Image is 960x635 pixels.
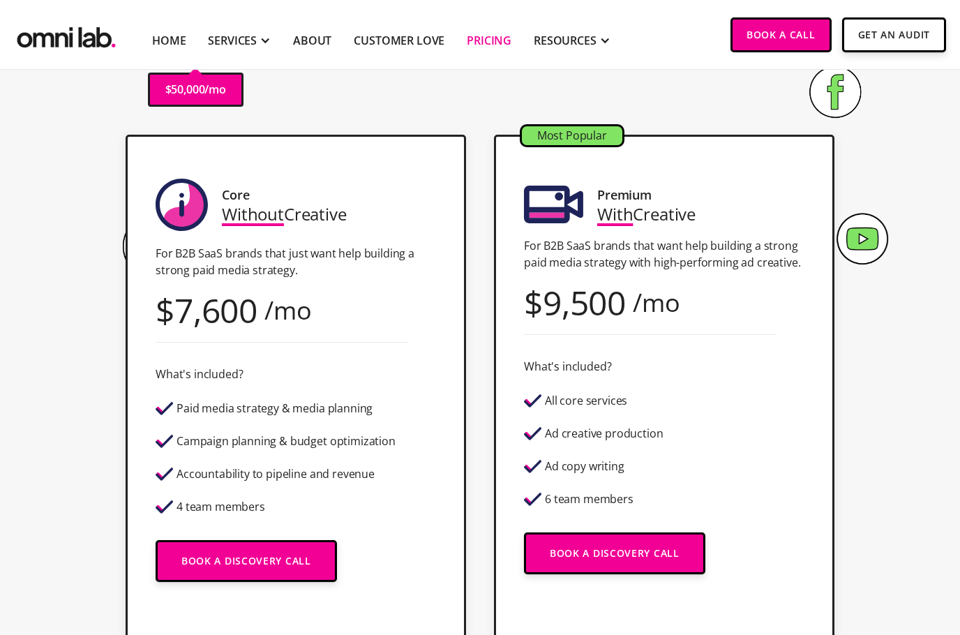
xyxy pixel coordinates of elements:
[545,461,624,472] div: Ad copy writing
[534,32,597,49] div: RESOURCES
[545,428,663,440] div: Ad creative production
[14,17,119,52] img: Omni Lab: B2B SaaS Demand Generation Agency
[156,365,243,384] div: What's included?
[524,357,611,376] div: What's included?
[264,301,312,320] div: /mo
[545,395,627,407] div: All core services
[208,32,257,49] div: SERVICES
[177,403,373,414] div: Paid media strategy & media planning
[222,202,284,225] span: Without
[174,301,257,320] div: 7,600
[14,17,119,52] a: home
[165,80,172,99] p: $
[597,204,696,223] div: Creative
[597,186,652,204] div: Premium
[171,80,204,99] p: 50,000
[524,293,543,312] div: $
[177,501,265,513] div: 4 team members
[597,202,633,225] span: With
[545,493,633,505] div: 6 team members
[177,435,396,447] div: Campaign planning & budget optimization
[524,237,804,271] p: For B2B SaaS brands that want help building a strong paid media strategy with high-performing ad ...
[354,32,444,49] a: Customer Love
[156,245,436,278] p: For B2B SaaS brands that just want help building a strong paid media strategy.
[156,301,174,320] div: $
[152,32,186,49] a: Home
[730,17,832,52] a: Book a Call
[522,126,622,145] div: Most Popular
[709,473,960,635] iframe: Chat Widget
[543,293,626,312] div: 9,500
[842,17,946,52] a: Get An Audit
[524,532,705,574] a: Book a Discovery Call
[633,293,680,312] div: /mo
[222,204,347,223] div: Creative
[467,32,511,49] a: Pricing
[177,468,375,480] div: Accountability to pipeline and revenue
[156,540,337,582] a: Book a Discovery Call
[222,186,249,204] div: Core
[204,80,226,99] p: /mo
[293,32,331,49] a: About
